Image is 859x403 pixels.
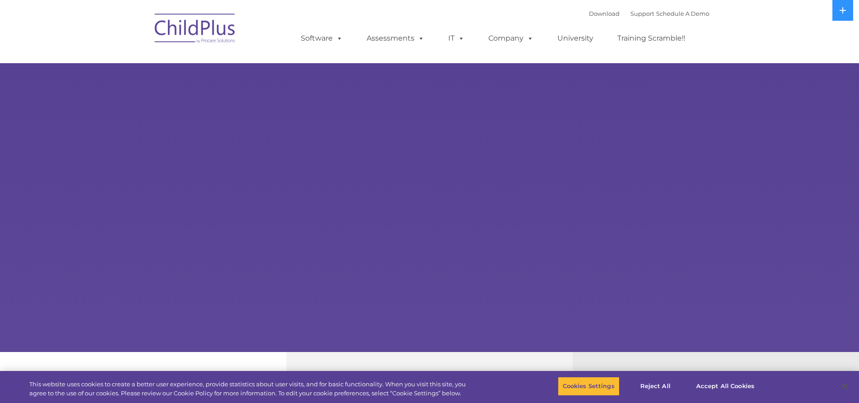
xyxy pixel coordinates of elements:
[548,29,602,47] a: University
[691,377,759,396] button: Accept All Cookies
[558,377,620,396] button: Cookies Settings
[589,10,620,17] a: Download
[292,29,352,47] a: Software
[835,376,854,396] button: Close
[589,10,709,17] font: |
[150,7,240,52] img: ChildPlus by Procare Solutions
[479,29,542,47] a: Company
[439,29,473,47] a: IT
[630,10,654,17] a: Support
[358,29,433,47] a: Assessments
[656,10,709,17] a: Schedule A Demo
[608,29,694,47] a: Training Scramble!!
[29,380,473,398] div: This website uses cookies to create a better user experience, provide statistics about user visit...
[627,377,684,396] button: Reject All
